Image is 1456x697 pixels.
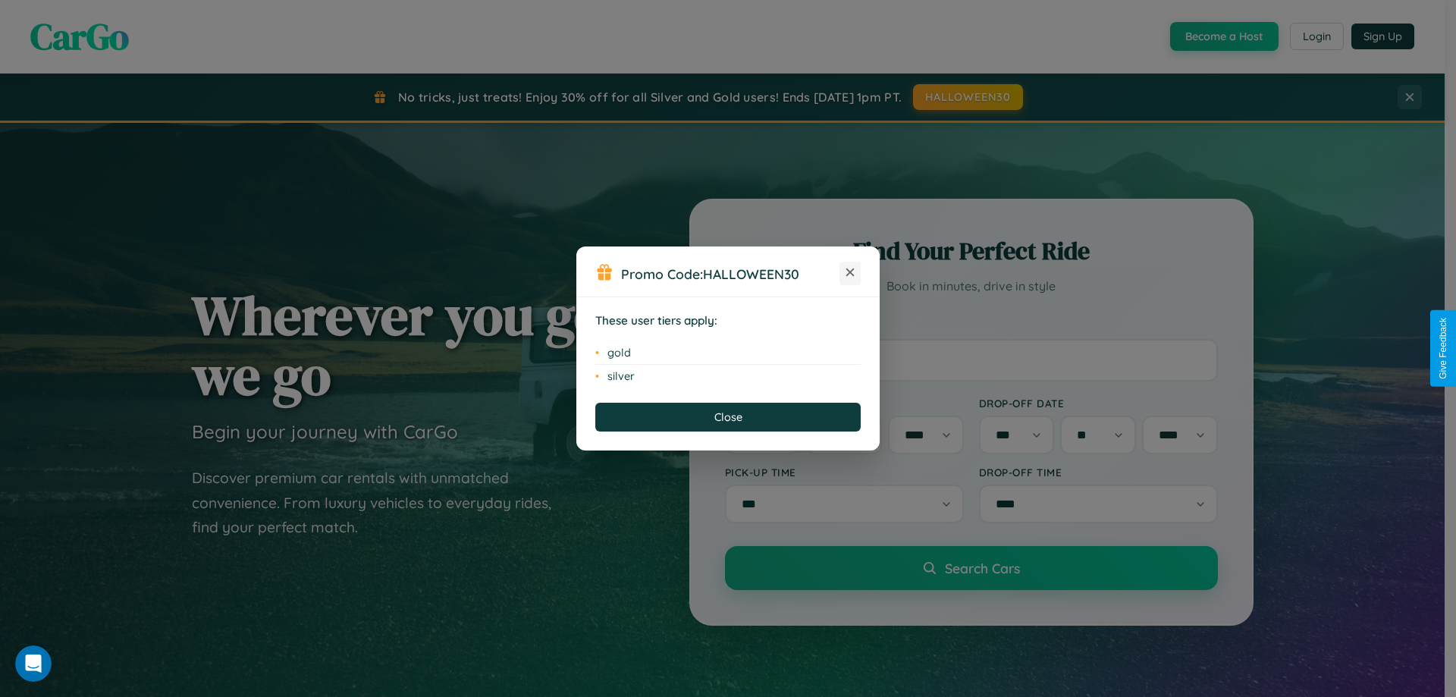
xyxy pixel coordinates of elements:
[595,403,861,432] button: Close
[15,645,52,682] iframe: Intercom live chat
[595,313,717,328] strong: These user tiers apply:
[621,265,839,282] h3: Promo Code:
[1438,318,1448,379] div: Give Feedback
[703,265,799,282] b: HALLOWEEN30
[595,365,861,388] li: silver
[595,341,861,365] li: gold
